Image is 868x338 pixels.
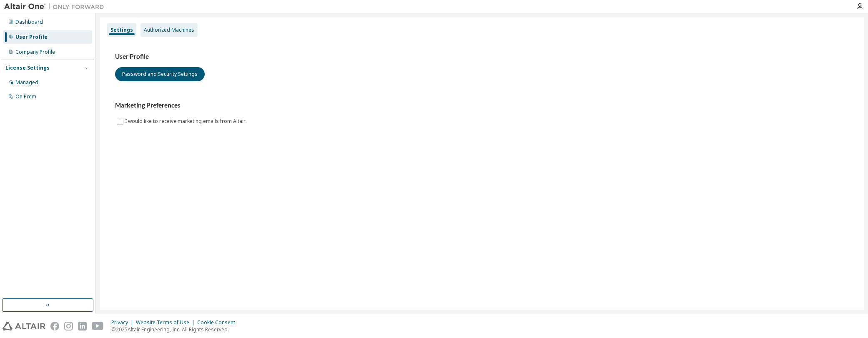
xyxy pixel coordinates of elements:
[136,319,197,326] div: Website Terms of Use
[115,101,849,110] h3: Marketing Preferences
[111,319,136,326] div: Privacy
[64,322,73,330] img: instagram.svg
[115,67,205,81] button: Password and Security Settings
[78,322,87,330] img: linkedin.svg
[3,322,45,330] img: altair_logo.svg
[15,93,36,100] div: On Prem
[111,326,240,333] p: © 2025 Altair Engineering, Inc. All Rights Reserved.
[125,116,247,126] label: I would like to receive marketing emails from Altair
[5,65,50,71] div: License Settings
[50,322,59,330] img: facebook.svg
[110,27,133,33] div: Settings
[15,19,43,25] div: Dashboard
[197,319,240,326] div: Cookie Consent
[15,79,38,86] div: Managed
[144,27,194,33] div: Authorized Machines
[92,322,104,330] img: youtube.svg
[115,53,849,61] h3: User Profile
[4,3,108,11] img: Altair One
[15,49,55,55] div: Company Profile
[15,34,48,40] div: User Profile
